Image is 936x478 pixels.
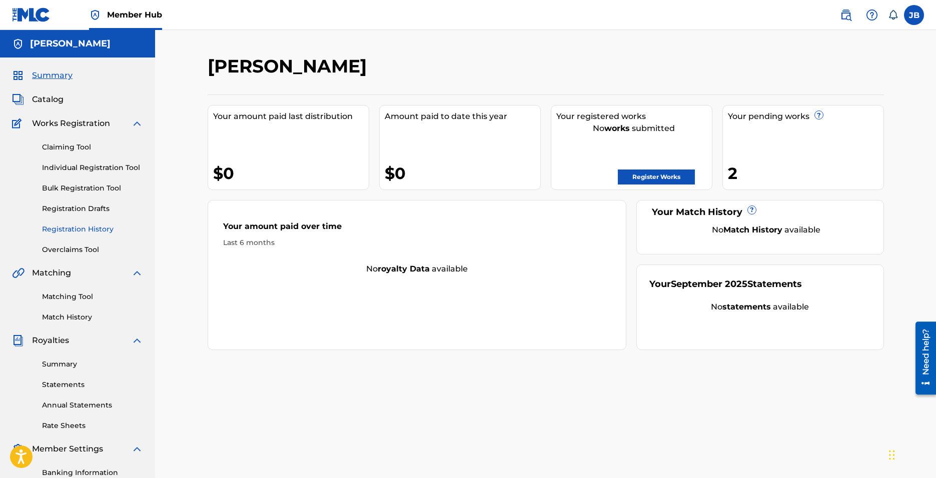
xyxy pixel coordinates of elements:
[12,117,25,129] img: Works Registration
[722,302,771,311] strong: statements
[42,359,143,369] a: Summary
[840,9,852,21] img: search
[131,334,143,346] img: expand
[908,317,936,398] iframe: Resource Center
[556,110,712,122] div: Your registered works
[904,5,924,25] div: User Menu
[649,301,871,313] div: No available
[12,7,51,22] img: MLC Logo
[223,237,611,248] div: Last 6 months
[208,55,372,77] h2: [PERSON_NAME]
[131,267,143,279] img: expand
[107,9,162,20] span: Member Hub
[131,117,143,129] img: expand
[223,220,611,237] div: Your amount paid over time
[604,123,630,133] strong: works
[12,69,24,81] img: Summary
[42,312,143,322] a: Match History
[385,162,540,184] div: $0
[42,379,143,390] a: Statements
[12,69,73,81] a: SummarySummary
[12,93,64,105] a: CatalogCatalog
[662,224,871,236] div: No available
[836,5,856,25] a: Public Search
[32,334,69,346] span: Royalties
[213,110,369,122] div: Your amount paid last distribution
[12,443,24,455] img: Member Settings
[888,10,898,20] div: Notifications
[131,443,143,455] img: expand
[42,420,143,431] a: Rate Sheets
[385,110,540,122] div: Amount paid to date this year
[671,278,747,289] span: September 2025
[42,203,143,214] a: Registration Drafts
[378,264,430,273] strong: royalty data
[748,206,756,214] span: ?
[723,225,782,234] strong: Match History
[649,205,871,219] div: Your Match History
[42,291,143,302] a: Matching Tool
[728,110,883,122] div: Your pending works
[89,9,101,21] img: Top Rightsholder
[889,440,895,470] div: Drag
[42,142,143,152] a: Claiming Tool
[556,122,712,134] div: No submitted
[32,267,71,279] span: Matching
[12,334,24,346] img: Royalties
[32,93,64,105] span: Catalog
[618,169,695,184] a: Register Works
[12,267,25,279] img: Matching
[866,9,878,21] img: help
[30,38,111,49] h5: Justin Shiro
[728,162,883,184] div: 2
[42,244,143,255] a: Overclaims Tool
[32,69,73,81] span: Summary
[12,38,24,50] img: Accounts
[32,443,103,455] span: Member Settings
[42,162,143,173] a: Individual Registration Tool
[42,467,143,478] a: Banking Information
[649,277,802,291] div: Your Statements
[42,183,143,193] a: Bulk Registration Tool
[42,224,143,234] a: Registration History
[213,162,369,184] div: $0
[886,430,936,478] iframe: Chat Widget
[12,93,24,105] img: Catalog
[32,117,110,129] span: Works Registration
[862,5,882,25] div: Help
[208,263,626,275] div: No available
[815,111,823,119] span: ?
[42,400,143,410] a: Annual Statements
